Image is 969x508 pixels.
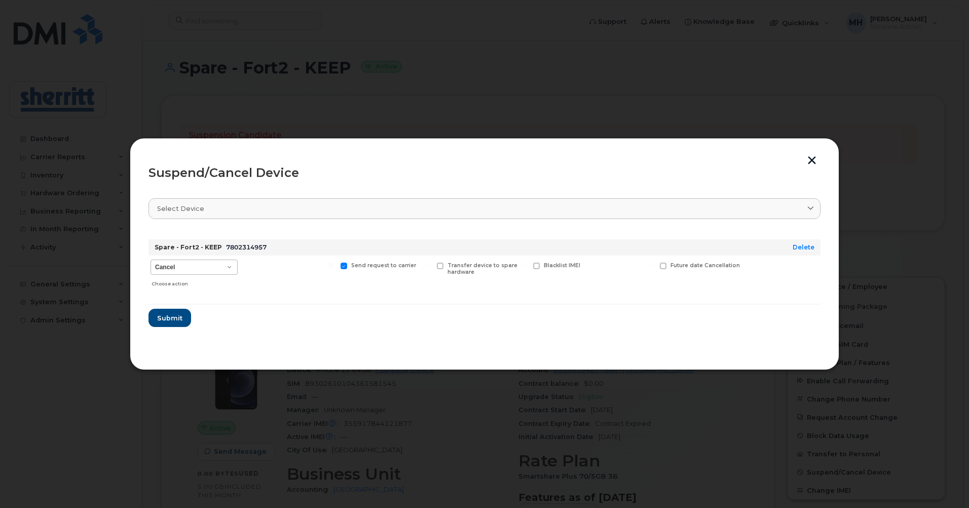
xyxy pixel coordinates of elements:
button: Submit [148,309,191,327]
input: Transfer device to spare hardware [425,263,430,268]
input: Blacklist IMEI [521,263,526,268]
span: Select device [157,204,204,213]
span: Send request to carrier [351,262,416,269]
input: Send request to carrier [328,263,333,268]
a: Select device [148,198,821,219]
a: Delete [793,243,814,251]
span: Blacklist IMEI [544,262,580,269]
span: 7802314957 [226,243,267,251]
span: Submit [157,313,182,323]
input: Future date Cancellation [648,263,653,268]
span: Future date Cancellation [670,262,740,269]
span: Transfer device to spare hardware [448,262,517,275]
strong: Spare - Fort2 - KEEP [155,243,222,251]
div: Choose action [152,276,238,288]
div: Suspend/Cancel Device [148,167,821,179]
